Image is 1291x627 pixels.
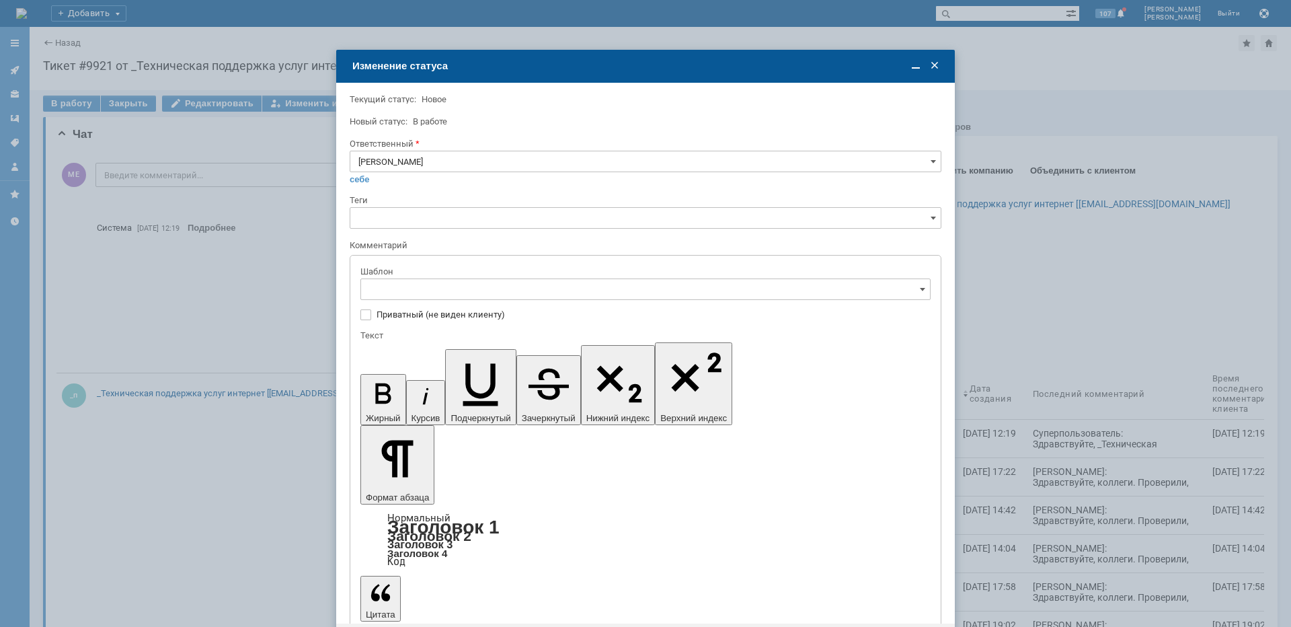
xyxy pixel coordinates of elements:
span: Верхний индекс [660,413,727,423]
div: Теги [350,196,939,205]
span: Свернуть (Ctrl + M) [909,59,923,73]
div: Текст [360,331,928,340]
a: себе [350,174,370,185]
a: Заголовок 3 [387,538,453,550]
button: Нижний индекс [581,345,656,425]
span: Новое [422,94,446,104]
a: Заголовок 2 [387,528,471,544]
span: Подчеркнутый [451,413,510,423]
span: Закрыть [928,59,941,73]
div: Комментарий [350,239,939,252]
div: Формат абзаца [360,514,931,566]
label: Приватный (не виден клиенту) [377,309,928,320]
label: Новый статус: [350,116,407,126]
button: Зачеркнутый [516,355,581,425]
button: Курсив [406,380,446,425]
span: Жирный [366,413,401,423]
a: Заголовок 1 [387,517,500,538]
button: Формат абзаца [360,425,434,505]
span: Зачеркнутый [522,413,576,423]
span: В работе [413,116,447,126]
span: Формат абзаца [366,492,429,503]
div: Ответственный [350,139,939,148]
button: Верхний индекс [655,342,732,425]
div: Шаблон [360,267,928,276]
button: Цитата [360,576,401,622]
span: Цитата [366,610,395,620]
a: Код [387,556,405,568]
a: Нормальный [387,512,451,524]
button: Жирный [360,374,406,425]
a: Заголовок 4 [387,548,447,559]
span: Нижний индекс [586,413,650,423]
div: Изменение статуса [352,60,941,72]
span: Курсив [412,413,440,423]
label: Текущий статус: [350,94,416,104]
button: Подчеркнутый [445,349,516,425]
